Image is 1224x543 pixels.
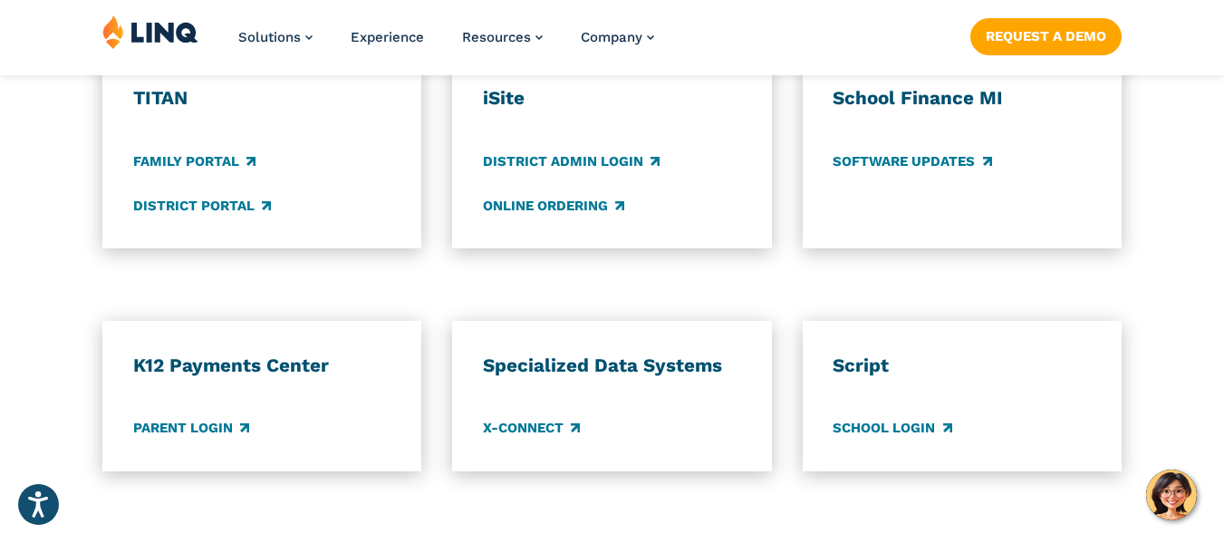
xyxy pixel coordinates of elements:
a: Request a Demo [970,18,1122,54]
a: Solutions [238,29,313,45]
h3: TITAN [133,86,391,110]
a: Online Ordering [483,196,624,216]
h3: K12 Payments Center [133,354,391,377]
a: X-Connect [483,419,580,439]
h3: iSite [483,86,741,110]
a: District Admin Login [483,151,660,171]
a: Experience [351,29,424,45]
a: District Portal [133,196,271,216]
nav: Button Navigation [970,15,1122,54]
h3: Specialized Data Systems [483,354,741,377]
a: Software Updates [833,151,991,171]
a: Family Portal [133,151,255,171]
span: Resources [462,29,531,45]
h3: Script [833,354,1091,377]
span: Company [581,29,642,45]
img: LINQ | K‑12 Software [102,15,198,49]
a: Company [581,29,654,45]
h3: School Finance MI [833,86,1091,110]
a: School Login [833,419,951,439]
span: Solutions [238,29,301,45]
nav: Primary Navigation [238,15,654,74]
a: Resources [462,29,543,45]
a: Parent Login [133,419,249,439]
button: Hello, have a question? Let’s chat. [1146,470,1197,520]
